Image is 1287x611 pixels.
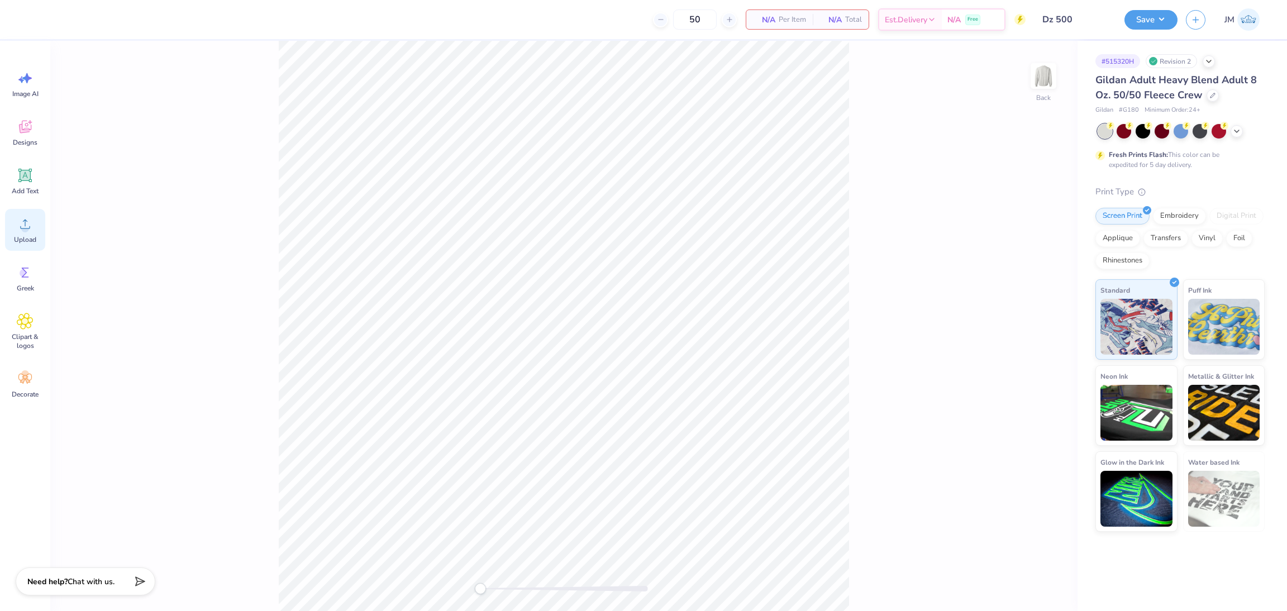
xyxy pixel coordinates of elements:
input: – – [673,9,717,30]
div: Vinyl [1191,230,1223,247]
span: Puff Ink [1188,284,1212,296]
span: Gildan [1095,106,1113,115]
div: Embroidery [1153,208,1206,225]
span: N/A [947,14,961,26]
a: JM [1219,8,1265,31]
input: Untitled Design [1034,8,1116,31]
span: Neon Ink [1100,370,1128,382]
span: Upload [14,235,36,244]
span: Per Item [779,14,806,26]
span: Designs [13,138,37,147]
img: Metallic & Glitter Ink [1188,385,1260,441]
span: Greek [17,284,34,293]
img: Glow in the Dark Ink [1100,471,1172,527]
img: Water based Ink [1188,471,1260,527]
span: Standard [1100,284,1130,296]
div: Applique [1095,230,1140,247]
img: Neon Ink [1100,385,1172,441]
span: JM [1224,13,1234,26]
img: Standard [1100,299,1172,355]
span: Decorate [12,390,39,399]
img: Back [1032,65,1055,87]
span: Image AI [12,89,39,98]
span: Clipart & logos [7,332,44,350]
div: Foil [1226,230,1252,247]
img: Puff Ink [1188,299,1260,355]
span: Metallic & Glitter Ink [1188,370,1254,382]
div: Rhinestones [1095,252,1150,269]
span: Gildan Adult Heavy Blend Adult 8 Oz. 50/50 Fleece Crew [1095,73,1257,102]
span: Water based Ink [1188,456,1240,468]
span: Est. Delivery [885,14,927,26]
div: Back [1036,93,1051,103]
div: Transfers [1143,230,1188,247]
img: John Michael Binayas [1237,8,1260,31]
span: N/A [753,14,775,26]
div: Print Type [1095,185,1265,198]
strong: Need help? [27,576,68,587]
span: Free [967,16,978,23]
div: Screen Print [1095,208,1150,225]
div: Digital Print [1209,208,1264,225]
div: This color can be expedited for 5 day delivery. [1109,150,1246,170]
span: Minimum Order: 24 + [1145,106,1200,115]
div: # 515320H [1095,54,1140,68]
span: Add Text [12,187,39,195]
span: Chat with us. [68,576,115,587]
span: Total [845,14,862,26]
strong: Fresh Prints Flash: [1109,150,1168,159]
span: Glow in the Dark Ink [1100,456,1164,468]
div: Accessibility label [475,583,486,594]
button: Save [1124,10,1178,30]
span: N/A [819,14,842,26]
span: # G180 [1119,106,1139,115]
div: Revision 2 [1146,54,1197,68]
